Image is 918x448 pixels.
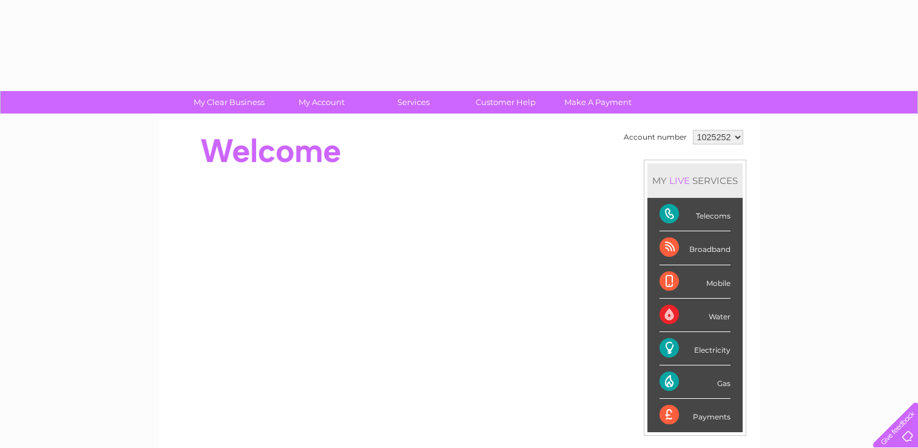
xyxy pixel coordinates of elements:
[647,163,743,198] div: MY SERVICES
[660,198,731,231] div: Telecoms
[271,91,371,114] a: My Account
[363,91,464,114] a: Services
[660,299,731,332] div: Water
[548,91,648,114] a: Make A Payment
[456,91,556,114] a: Customer Help
[660,332,731,365] div: Electricity
[667,175,692,186] div: LIVE
[660,231,731,265] div: Broadband
[179,91,279,114] a: My Clear Business
[621,127,690,148] td: Account number
[660,265,731,299] div: Mobile
[660,365,731,399] div: Gas
[660,399,731,432] div: Payments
